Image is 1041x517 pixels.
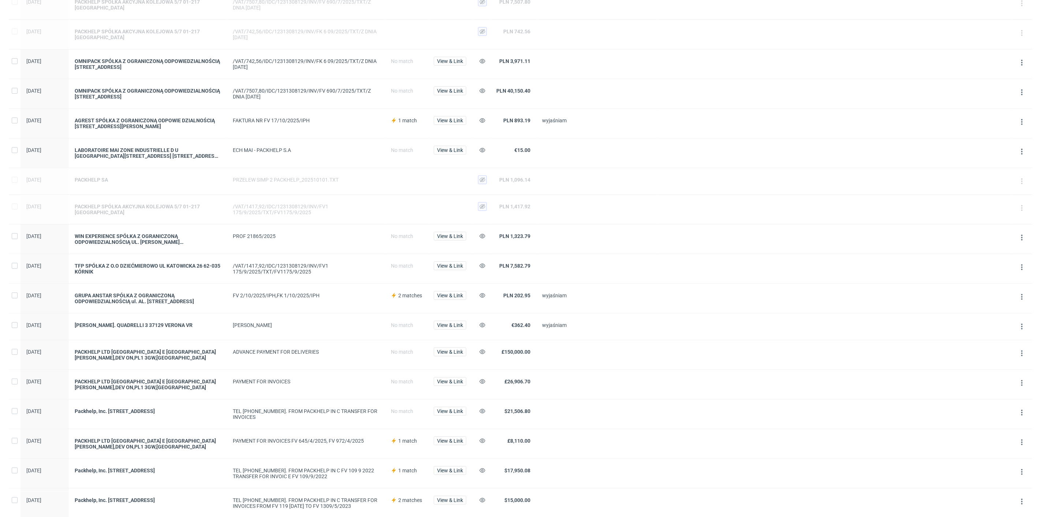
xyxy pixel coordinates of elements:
[437,88,463,93] span: View & Link
[26,147,41,153] span: [DATE]
[437,148,463,153] span: View & Link
[437,379,463,384] span: View & Link
[507,438,530,444] span: £8,110.00
[434,379,466,384] a: View & Link
[434,407,466,416] button: View & Link
[75,58,221,70] a: OMNIPACK SPÓŁKA Z OGRANICZONĄ ODPOWIEDZIALNOŚCIĄ [STREET_ADDRESS]
[511,322,530,328] span: €362.40
[434,147,466,153] a: View & Link
[26,293,41,298] span: [DATE]
[75,263,221,275] a: TFP SPÓŁKA Z O.O DZIEĆMIEROWO UL KATOWICKA 26 62-035 KÓRNIK
[434,86,466,95] button: View & Link
[75,88,221,100] a: OMNIPACK SPÓŁKA Z OGRANICZONĄ ODPOWIEDZIALNOŚCIĄ [STREET_ADDRESS]
[434,291,466,300] button: View & Link
[437,438,463,443] span: View & Link
[233,204,379,215] div: /VAT/1417,92/IDC/1231308129/INV/FV1 175/9/2025/TXT/FV1175/9/2025
[434,321,466,330] button: View & Link
[26,177,41,183] span: [DATE]
[434,497,466,503] a: View & Link
[434,347,466,356] button: View & Link
[437,118,463,123] span: View & Link
[503,29,530,34] span: PLN 742.56
[75,349,221,361] a: PACKHELP LTD [GEOGRAPHIC_DATA] E [GEOGRAPHIC_DATA][PERSON_NAME],DEV ON,PL1 3GW,[GEOGRAPHIC_DATA]
[499,233,530,239] span: PLN 1,323.79
[501,349,530,355] span: £150,000.00
[434,293,466,298] a: View & Link
[26,233,41,239] span: [DATE]
[434,322,466,328] a: View & Link
[504,408,530,414] span: $21,506.80
[434,436,466,445] button: View & Link
[233,379,379,384] div: PAYMENT FOR INVOICES
[434,146,466,155] button: View & Link
[233,147,379,153] div: ECH MAI - PACKHELP S.A
[75,379,221,390] a: PACKHELP LTD [GEOGRAPHIC_DATA] E [GEOGRAPHIC_DATA][PERSON_NAME],DEV ON,PL1 3GW,[GEOGRAPHIC_DATA]
[434,116,466,125] button: View & Link
[437,293,463,298] span: View & Link
[26,29,41,34] span: [DATE]
[437,234,463,239] span: View & Link
[437,409,463,414] span: View & Link
[75,438,221,450] a: PACKHELP LTD [GEOGRAPHIC_DATA] E [GEOGRAPHIC_DATA][PERSON_NAME],DEV ON,PL1 3GW,[GEOGRAPHIC_DATA]
[437,349,463,354] span: View & Link
[233,408,379,420] div: TEL [PHONE_NUMBER]. FROM PACKHELP IN C TRANSFER FOR INVOICES
[434,496,466,505] button: View & Link
[434,261,466,270] button: View & Link
[75,468,221,473] div: Packhelp, Inc. [STREET_ADDRESS]
[437,263,463,268] span: View & Link
[398,438,417,444] span: 1 match
[398,293,422,298] span: 2 matches
[434,438,466,444] a: View & Link
[75,118,221,129] a: AGREST SPÓŁKA Z OGRANICZONĄ ODPOWIE DZIALNOŚCIĄ [STREET_ADDRESS][PERSON_NAME]
[75,293,221,304] a: GRUPA ANSTAR SPÓŁKA Z OGRANICZONĄ ODPOWIEDZIALNOŚCIĄ ul. AL. [STREET_ADDRESS]
[504,468,530,473] span: $17,950.08
[75,177,221,183] a: PACKHELP SA
[542,293,652,298] div: wyjaśniam
[75,147,221,159] a: LABORATOIRE MAI ZONE INDUSTRIELLE D U [GEOGRAPHIC_DATA][STREET_ADDRESS] [STREET_ADDRESS][PERSON_N...
[391,379,413,384] span: No match
[434,232,466,241] button: View & Link
[434,58,466,64] a: View & Link
[75,29,221,40] a: PACKHELP SPÓŁKA AKCYJNA KOLEJOWA 5/7 01-217 [GEOGRAPHIC_DATA]
[434,263,466,269] a: View & Link
[437,498,463,503] span: View & Link
[233,29,379,40] div: /VAT/742,56/IDC/1231308129/INV/FK 6 09/2025/TXT/Z DNIA [DATE]
[434,468,466,473] a: View & Link
[391,322,413,328] span: No match
[26,497,41,503] span: [DATE]
[434,233,466,239] a: View & Link
[503,293,530,298] span: PLN 202.95
[233,88,379,100] div: /VAT/7507,80/IDC/1231308129/INV/FV 690/7/2025/TXT/Z DNIA [DATE]
[398,468,417,473] span: 1 match
[233,497,379,509] div: TEL [PHONE_NUMBER]. FROM PACKHELP IN C TRANSFER FOR INVOICES FROM FV 119 [DATE] TO FV 1309/5/2023
[542,322,652,328] div: wyjaśniam
[26,88,41,94] span: [DATE]
[233,468,379,479] div: TEL [PHONE_NUMBER]. FROM PACKHELP IN C FV 109 9 2022 TRANSFER FOR INVOIC E FV 109/9/2022
[391,263,413,269] span: No match
[26,438,41,444] span: [DATE]
[496,88,530,94] span: PLN 40,150.40
[75,233,221,245] div: WIN EXPERIENCE SPÓŁKA Z OGRANICZONĄ ODPOWIEDZIALNOŚCIĄ UL. [PERSON_NAME][STREET_ADDRESS]
[437,59,463,64] span: View & Link
[391,88,413,94] span: No match
[398,497,422,503] span: 2 matches
[233,177,379,183] div: PRZELEW SIMP 2 PACKHELP_202510101.TXT
[26,322,41,328] span: [DATE]
[233,118,379,123] div: FAKTURA NR FV 17/10/2025/IPH
[233,233,379,239] div: PROF 21865/2025
[75,322,221,328] a: [PERSON_NAME]. QUADRELLI 3 37129 VERONA VR
[26,263,41,269] span: [DATE]
[75,204,221,215] a: PACKHELP SPÓŁKA AKCYJNA KOLEJOWA 5/7 01-217 [GEOGRAPHIC_DATA]
[26,379,41,384] span: [DATE]
[26,349,41,355] span: [DATE]
[75,497,221,503] div: Packhelp, Inc. [STREET_ADDRESS]
[26,468,41,473] span: [DATE]
[233,58,379,70] div: /VAT/742,56/IDC/1231308129/INV/FK 6 09/2025/TXT/Z DNIA [DATE]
